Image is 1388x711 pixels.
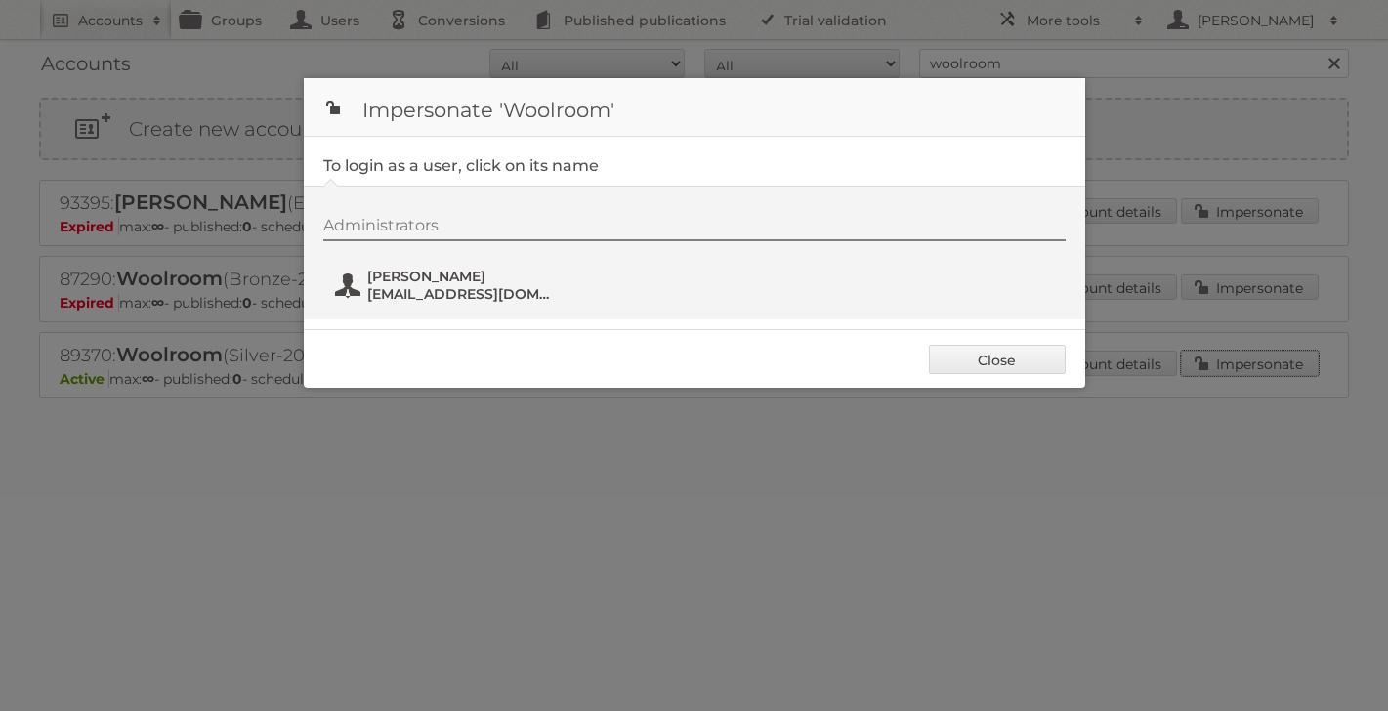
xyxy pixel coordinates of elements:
[333,266,563,305] button: [PERSON_NAME] [EMAIL_ADDRESS][DOMAIN_NAME]
[929,345,1066,374] a: Close
[367,268,557,285] span: [PERSON_NAME]
[323,156,599,175] legend: To login as a user, click on its name
[367,285,557,303] span: [EMAIL_ADDRESS][DOMAIN_NAME]
[323,216,1066,241] div: Administrators
[304,78,1085,137] h1: Impersonate 'Woolroom'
